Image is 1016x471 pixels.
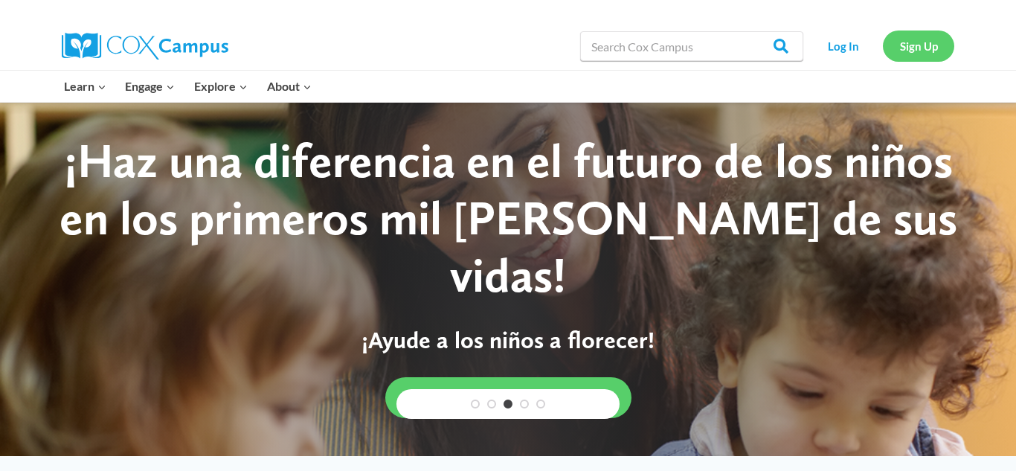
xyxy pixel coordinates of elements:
[385,377,631,418] a: Cursos de aprendizaje gratuitos
[580,31,803,61] input: Search Cox Campus
[487,400,496,408] a: 2
[471,400,480,408] a: 1
[54,71,321,102] nav: Primary Navigation
[116,71,185,102] button: Child menu of Engage
[184,71,257,102] button: Child menu of Explore
[536,400,545,408] a: 5
[883,31,954,61] a: Sign Up
[43,132,973,304] div: ¡Haz una diferencia en el futuro de los niños en los primeros mil [PERSON_NAME] de sus vidas!
[43,326,973,354] p: ¡Ayude a los niños a florecer!
[504,400,512,408] a: 3
[62,33,228,60] img: Cox Campus
[811,31,954,61] nav: Secondary Navigation
[520,400,529,408] a: 4
[54,71,116,102] button: Child menu of Learn
[257,71,321,102] button: Child menu of About
[811,31,875,61] a: Log In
